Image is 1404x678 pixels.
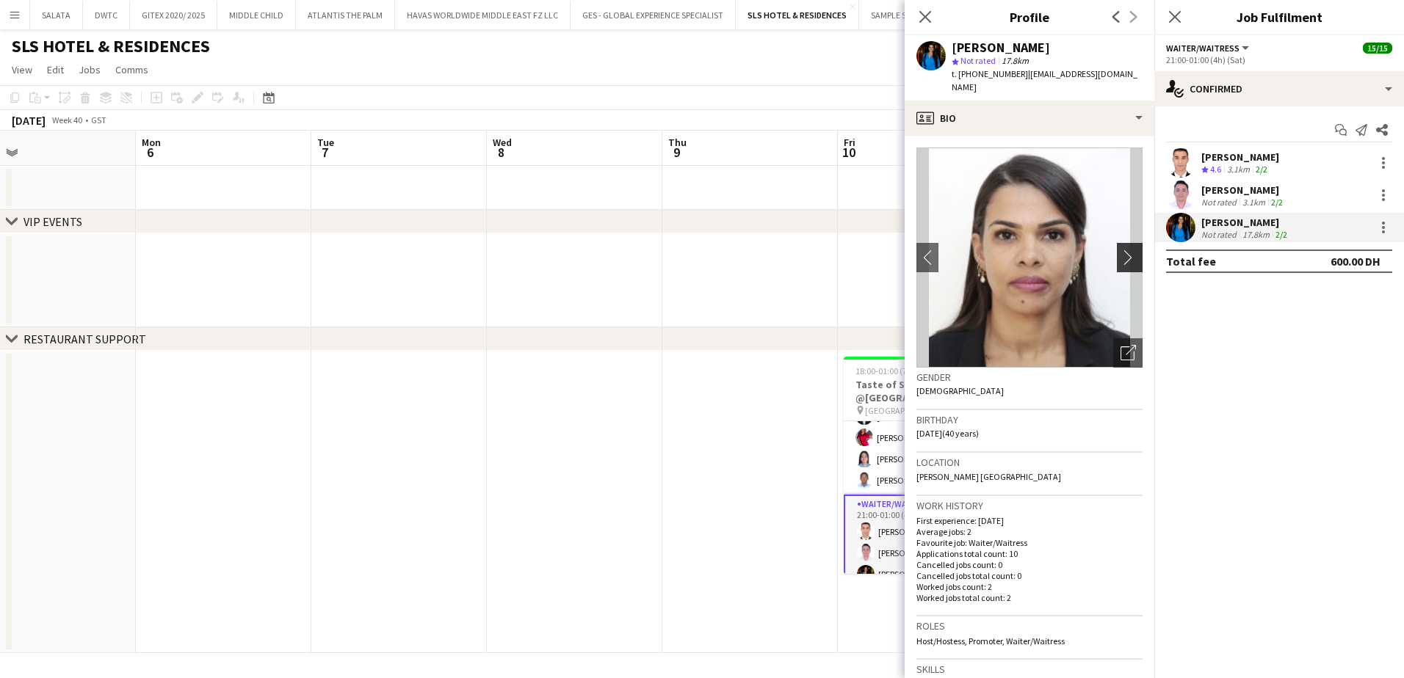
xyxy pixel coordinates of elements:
div: Open photos pop-in [1113,338,1143,368]
div: Bio [905,101,1154,136]
span: Jobs [79,63,101,76]
app-card-role: Waiter/Waitress3/321:00-01:00 (4h)[PERSON_NAME][PERSON_NAME][PERSON_NAME] [844,495,1008,590]
div: [PERSON_NAME] [1201,150,1279,164]
button: SALATA [30,1,83,29]
span: 18:00-01:00 (7h) (Sat) [855,365,935,376]
span: Not rated [960,55,996,66]
span: 17.8km [999,55,1032,66]
h1: SLS HOTEL & RESIDENCES [12,35,210,57]
span: Thu [668,136,687,149]
img: Crew avatar or photo [916,147,1143,368]
div: RESTAURANT SUPPORT [23,332,146,346]
span: Comms [115,63,148,76]
h3: Profile [905,7,1154,26]
p: Average jobs: 2 [916,526,1143,537]
h3: Location [916,456,1143,469]
span: 15/15 [1363,43,1392,54]
span: 10 [842,144,855,161]
span: 4.6 [1210,164,1221,175]
button: GITEX 2020/ 2025 [130,1,217,29]
span: 7 [315,144,334,161]
p: Favourite job: Waiter/Waitress [916,537,1143,548]
span: 8 [491,144,512,161]
span: 9 [666,144,687,161]
button: SLS HOTEL & RESIDENCES [736,1,859,29]
a: Comms [109,60,154,79]
a: View [6,60,38,79]
button: Waiter/Waitress [1166,43,1251,54]
button: DWTC [83,1,130,29]
div: 17.8km [1240,229,1273,240]
span: Waiter/Waitress [1166,43,1240,54]
div: 3.1km [1224,164,1253,176]
app-skills-label: 2/2 [1275,229,1287,240]
div: [PERSON_NAME] [1201,183,1286,197]
div: Total fee [1166,254,1216,269]
div: 3.1km [1240,197,1268,208]
p: Worked jobs count: 2 [916,581,1143,592]
span: Wed [493,136,512,149]
button: GES - GLOBAL EXPERIENCE SPECIALIST [571,1,736,29]
span: Edit [47,63,64,76]
button: MIDDLE CHILD [217,1,296,29]
a: Edit [41,60,70,79]
p: Worked jobs total count: 2 [916,592,1143,603]
span: Mon [142,136,161,149]
span: | [EMAIL_ADDRESS][DOMAIN_NAME] [952,68,1137,92]
div: Not rated [1201,197,1240,208]
button: ATLANTIS THE PALM [296,1,395,29]
span: View [12,63,32,76]
div: 600.00 DH [1331,254,1381,269]
h3: Job Fulfilment [1154,7,1404,26]
a: Jobs [73,60,106,79]
h3: Roles [916,619,1143,633]
app-job-card: 18:00-01:00 (7h) (Sat)15/15Taste of SLS @[GEOGRAPHIC_DATA] [GEOGRAPHIC_DATA]3 Roles[PERSON_NAME][... [844,357,1008,574]
button: SAMPLE SOURCING ⁉️ [859,1,967,29]
p: First experience: [DATE] [916,515,1143,526]
div: VIP EVENTS [23,214,82,229]
span: t. [PHONE_NUMBER] [952,68,1028,79]
span: 6 [140,144,161,161]
h3: Birthday [916,413,1143,426]
div: Confirmed [1154,71,1404,106]
h3: Gender [916,371,1143,384]
span: Host/Hostess, Promoter, Waiter/Waitress [916,635,1065,646]
h3: Work history [916,499,1143,512]
div: [PERSON_NAME] [952,41,1050,54]
span: [DATE] (40 years) [916,428,979,439]
button: HAVAS WORLDWIDE MIDDLE EAST FZ LLC [395,1,571,29]
span: Week 40 [48,114,85,125]
div: [PERSON_NAME] [1201,216,1290,229]
div: GST [91,114,106,125]
div: [DATE] [12,113,46,128]
span: [GEOGRAPHIC_DATA] [865,405,946,416]
p: Applications total count: 10 [916,548,1143,559]
span: [DEMOGRAPHIC_DATA] [916,385,1004,396]
span: Tue [317,136,334,149]
p: Cancelled jobs count: 0 [916,559,1143,570]
p: Cancelled jobs total count: 0 [916,570,1143,581]
div: Not rated [1201,229,1240,240]
app-skills-label: 2/2 [1256,164,1267,175]
div: 21:00-01:00 (4h) (Sat) [1166,54,1392,65]
h3: Skills [916,663,1143,676]
app-skills-label: 2/2 [1271,197,1283,208]
span: Fri [844,136,855,149]
span: [PERSON_NAME] [GEOGRAPHIC_DATA] [916,471,1061,482]
h3: Taste of SLS @[GEOGRAPHIC_DATA] [844,378,1008,404]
